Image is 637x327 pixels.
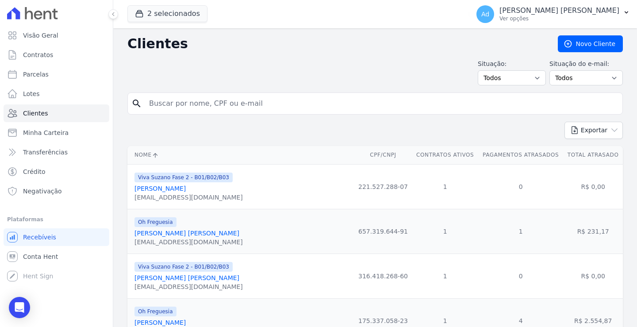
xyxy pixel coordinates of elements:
[469,2,637,27] button: Ad [PERSON_NAME] [PERSON_NAME] Ver opções
[4,65,109,83] a: Parcelas
[134,238,243,246] div: [EMAIL_ADDRESS][DOMAIN_NAME]
[563,254,623,298] td: R$ 0,00
[354,164,412,209] td: 221.527.288-07
[134,307,177,316] span: Oh Freguesia
[549,59,623,69] label: Situação do e-mail:
[144,95,619,112] input: Buscar por nome, CPF ou e-mail
[4,182,109,200] a: Negativação
[23,128,69,137] span: Minha Carteira
[354,209,412,254] td: 657.319.644-91
[134,230,239,237] a: [PERSON_NAME] [PERSON_NAME]
[412,164,478,209] td: 1
[4,46,109,64] a: Contratos
[134,274,239,281] a: [PERSON_NAME] [PERSON_NAME]
[23,187,62,196] span: Negativação
[354,254,412,298] td: 316.418.268-60
[563,164,623,209] td: R$ 0,00
[134,193,243,202] div: [EMAIL_ADDRESS][DOMAIN_NAME]
[4,104,109,122] a: Clientes
[127,146,354,164] th: Nome
[4,27,109,44] a: Visão Geral
[478,59,546,69] label: Situação:
[558,35,623,52] a: Novo Cliente
[23,109,48,118] span: Clientes
[481,11,489,17] span: Ad
[134,217,177,227] span: Oh Freguesia
[4,124,109,142] a: Minha Carteira
[9,297,30,318] div: Open Intercom Messenger
[478,164,563,209] td: 0
[23,252,58,261] span: Conta Hent
[23,233,56,242] span: Recebíveis
[499,6,619,15] p: [PERSON_NAME] [PERSON_NAME]
[127,36,544,52] h2: Clientes
[134,185,186,192] a: [PERSON_NAME]
[23,89,40,98] span: Lotes
[563,209,623,254] td: R$ 231,17
[134,282,243,291] div: [EMAIL_ADDRESS][DOMAIN_NAME]
[23,50,53,59] span: Contratos
[4,248,109,265] a: Conta Hent
[134,262,233,272] span: Viva Suzano Fase 2 - B01/B02/B03
[564,122,623,139] button: Exportar
[478,209,563,254] td: 1
[412,209,478,254] td: 1
[4,143,109,161] a: Transferências
[23,70,49,79] span: Parcelas
[4,163,109,181] a: Crédito
[412,146,478,164] th: Contratos Ativos
[23,31,58,40] span: Visão Geral
[23,167,46,176] span: Crédito
[7,214,106,225] div: Plataformas
[4,228,109,246] a: Recebíveis
[134,173,233,182] span: Viva Suzano Fase 2 - B01/B02/B03
[412,254,478,298] td: 1
[478,254,563,298] td: 0
[131,98,142,109] i: search
[478,146,563,164] th: Pagamentos Atrasados
[563,146,623,164] th: Total Atrasado
[499,15,619,22] p: Ver opções
[4,85,109,103] a: Lotes
[127,5,207,22] button: 2 selecionados
[354,146,412,164] th: CPF/CNPJ
[134,319,186,326] a: [PERSON_NAME]
[23,148,68,157] span: Transferências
